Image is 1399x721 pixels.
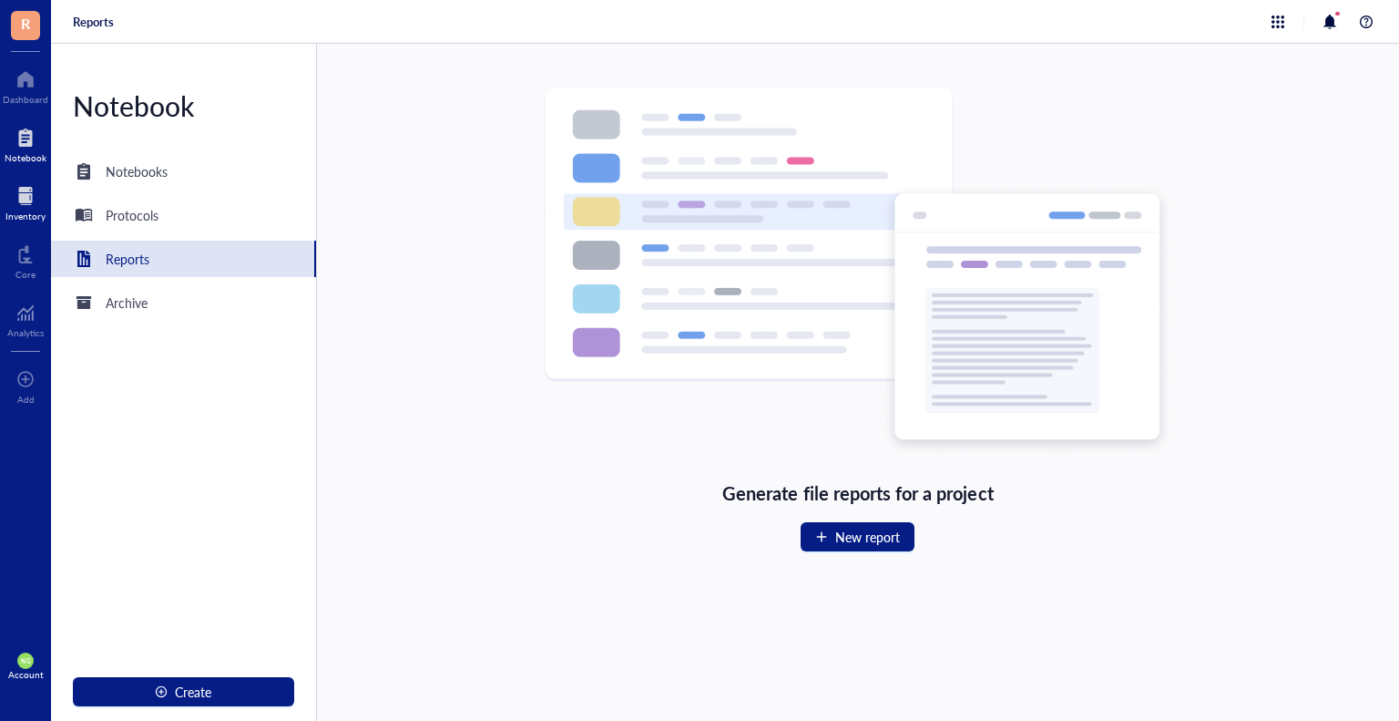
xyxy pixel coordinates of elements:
div: Notebook [5,152,46,163]
div: Reports [106,249,149,269]
a: Archive [51,284,316,321]
div: Notebooks [106,161,168,181]
a: Analytics [7,298,44,338]
a: Notebooks [51,153,316,190]
div: Dashboard [3,94,48,105]
a: Notebook [5,123,46,163]
a: Reports [73,14,114,30]
a: Reports [51,241,316,277]
div: Add [17,394,35,405]
span: New report [835,530,900,544]
button: Create [73,677,294,706]
div: Generate file reports for a project [722,479,993,508]
span: NG [21,657,30,664]
button: New report [801,522,914,551]
a: Inventory [5,181,46,221]
div: Account [8,669,44,680]
img: Empty state [543,88,1173,457]
a: Core [15,240,36,280]
a: Dashboard [3,65,48,105]
span: R [21,12,30,35]
div: Core [15,269,36,280]
div: Archive [106,293,148,313]
div: Analytics [7,327,44,338]
div: Notebook [51,88,316,124]
span: Create [175,685,211,699]
div: Protocols [106,205,158,225]
div: Inventory [5,211,46,221]
a: Protocols [51,197,316,233]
